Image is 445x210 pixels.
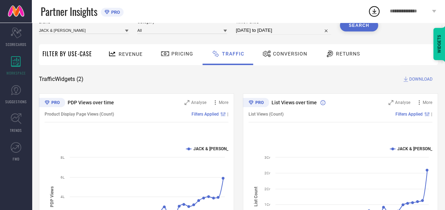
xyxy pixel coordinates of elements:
[227,112,228,117] span: |
[273,51,307,57] span: Conversion
[61,195,65,199] text: 4L
[42,49,92,58] span: Filter By Use-Case
[222,51,244,57] span: Traffic
[368,5,381,18] div: Open download list
[264,187,270,191] text: 2Cr
[10,128,22,133] span: TRENDS
[264,156,270,159] text: 3Cr
[45,112,114,117] span: Product Display Page Views (Count)
[264,203,270,206] text: 1Cr
[191,100,206,105] span: Analyse
[50,186,55,207] tspan: PDP Views
[192,112,219,117] span: Filters Applied
[6,70,26,76] span: WORKSPACE
[13,156,19,162] span: FWD
[431,112,432,117] span: |
[243,98,269,109] div: Premium
[409,76,433,83] span: DOWNLOAD
[119,51,143,57] span: Revenue
[395,112,423,117] span: Filters Applied
[61,156,65,159] text: 8L
[253,187,258,206] tspan: List Count
[336,51,360,57] span: Returns
[264,171,270,175] text: 2Cr
[184,100,189,105] svg: Zoom
[5,99,27,104] span: SUGGESTIONS
[39,76,84,83] span: Traffic Widgets ( 2 )
[41,4,97,19] span: Partner Insights
[272,100,317,105] span: List Views over time
[388,100,393,105] svg: Zoom
[249,112,284,117] span: List Views (Count)
[236,26,331,35] input: Select time period
[340,19,378,31] button: Search
[423,100,432,105] span: More
[6,42,27,47] span: SCORECARDS
[171,51,193,57] span: Pricing
[395,100,410,105] span: Analyse
[68,100,114,105] span: PDP Views over time
[219,100,228,105] span: More
[39,98,65,109] div: Premium
[109,10,120,15] span: PRO
[193,146,241,151] text: JACK & [PERSON_NAME]
[61,175,65,179] text: 6L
